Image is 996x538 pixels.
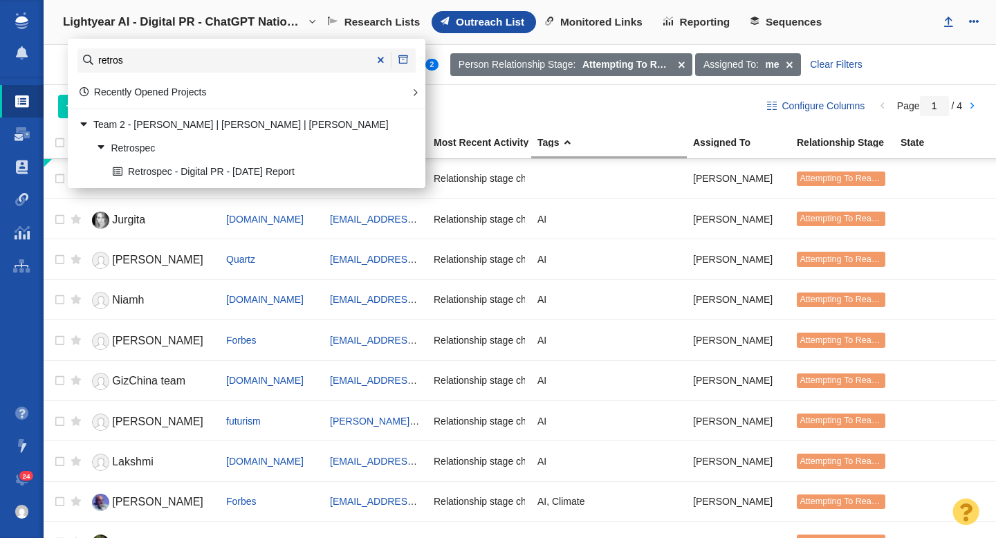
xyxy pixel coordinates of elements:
[88,450,214,474] a: Lakshmi
[765,57,779,72] strong: me
[703,57,759,72] span: Assigned To:
[88,490,214,514] a: [PERSON_NAME]
[693,204,784,234] div: [PERSON_NAME]
[88,410,214,434] a: [PERSON_NAME]
[791,481,894,521] td: Attempting To Reach (1 try)
[800,214,912,223] span: Attempting To Reach (2 tries)
[434,415,705,427] span: Relationship stage changed to: Attempting To Reach, 1 Attempt
[226,294,304,305] a: [DOMAIN_NAME]
[434,334,705,346] span: Relationship stage changed to: Attempting To Reach, 1 Attempt
[330,456,494,467] a: [EMAIL_ADDRESS][DOMAIN_NAME]
[319,11,432,33] a: Research Lists
[456,16,524,28] span: Outreach List
[88,248,214,272] a: [PERSON_NAME]
[536,11,654,33] a: Monitored Links
[226,496,257,507] a: Forbes
[112,456,154,467] span: Lakshmi
[693,138,795,147] div: Assigned To
[19,471,34,481] span: 24
[226,214,304,225] a: [DOMAIN_NAME]
[759,95,873,118] button: Configure Columns
[537,374,546,387] span: AI
[112,214,145,225] span: Jurgita
[537,253,546,266] span: AI
[330,335,494,346] a: [EMAIL_ADDRESS][DOMAIN_NAME]
[58,95,149,118] button: Add People
[88,369,214,393] a: GizChina team
[800,295,912,304] span: Attempting To Reach (2 tries)
[537,138,692,147] div: Tags
[560,16,643,28] span: Monitored Links
[693,325,784,355] div: [PERSON_NAME]
[93,138,397,159] a: Retrospec
[15,12,28,29] img: buzzstream_logo_iconsimple.png
[112,254,203,266] span: [PERSON_NAME]
[58,48,172,80] div: Websites
[797,138,899,147] div: Relationship Stage
[459,57,576,72] span: Person Relationship Stage:
[537,293,546,306] span: AI
[537,455,546,467] span: AI
[434,495,705,508] span: Relationship stage changed to: Attempting To Reach, 1 Attempt
[791,441,894,481] td: Attempting To Reach (1 try)
[63,15,305,29] h4: Lightyear AI - Digital PR - ChatGPT Nation: The States Leading (and Ignoring) the AI Boom
[741,11,833,33] a: Sequences
[226,416,261,427] a: futurism
[226,335,257,346] a: Forbes
[693,285,784,315] div: [PERSON_NAME]
[330,496,494,507] a: [EMAIL_ADDRESS][DOMAIN_NAME]
[330,375,494,386] a: [EMAIL_ADDRESS][DOMAIN_NAME]
[791,239,894,279] td: Attempting To Reach (1 try)
[800,416,905,425] span: Attempting To Reach (1 try)
[434,455,705,467] span: Relationship stage changed to: Attempting To Reach, 1 Attempt
[88,329,214,353] a: [PERSON_NAME]
[782,99,865,113] span: Configure Columns
[800,497,905,506] span: Attempting To Reach (1 try)
[330,254,494,265] a: [EMAIL_ADDRESS][DOMAIN_NAME]
[112,335,203,346] span: [PERSON_NAME]
[432,11,536,33] a: Outreach List
[797,138,899,149] a: Relationship Stage
[791,198,894,239] td: Attempting To Reach (2 tries)
[800,375,905,385] span: Attempting To Reach (1 try)
[226,375,304,386] a: [DOMAIN_NAME]
[791,360,894,400] td: Attempting To Reach (1 try)
[434,172,710,185] span: Relationship stage changed to: Attempting To Reach, 2 Attempts
[537,415,546,427] span: AI
[330,294,573,305] a: [EMAIL_ADDRESS][PERSON_NAME][DOMAIN_NAME]
[330,416,654,427] a: [PERSON_NAME][EMAIL_ADDRESS][PERSON_NAME][DOMAIN_NAME]
[226,254,255,265] a: Quartz
[791,279,894,319] td: Attempting To Reach (2 tries)
[112,496,203,508] span: [PERSON_NAME]
[791,159,894,199] td: Attempting To Reach (2 tries)
[226,456,304,467] a: [DOMAIN_NAME]
[75,115,397,136] a: Team 2 - [PERSON_NAME] | [PERSON_NAME] | [PERSON_NAME]
[434,374,705,387] span: Relationship stage changed to: Attempting To Reach, 1 Attempt
[791,320,894,360] td: Attempting To Reach (1 try)
[112,375,185,387] span: GizChina team
[693,487,784,517] div: [PERSON_NAME]
[434,293,710,306] span: Relationship stage changed to: Attempting To Reach, 2 Attempts
[537,213,546,225] span: AI
[88,288,214,313] a: Niamh
[800,335,905,345] span: Attempting To Reach (1 try)
[693,164,784,194] div: [PERSON_NAME]
[77,48,416,73] input: Find a Project
[88,208,214,232] a: Jurgita
[112,416,203,427] span: [PERSON_NAME]
[693,406,784,436] div: [PERSON_NAME]
[791,400,894,440] td: Attempting To Reach (1 try)
[582,57,671,72] strong: Attempting To Reach
[434,138,536,147] div: Most Recent Activity
[800,174,912,183] span: Attempting To Reach (2 tries)
[800,456,905,466] span: Attempting To Reach (1 try)
[537,495,584,508] span: AI, Climate
[897,100,962,111] span: Page / 4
